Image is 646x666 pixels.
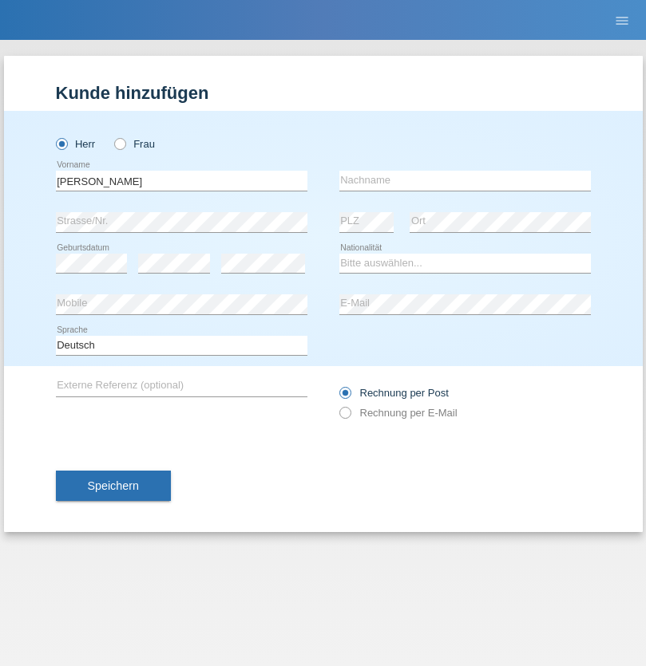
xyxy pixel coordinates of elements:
[339,407,350,427] input: Rechnung per E-Mail
[88,479,139,492] span: Speichern
[114,138,125,148] input: Frau
[114,138,155,150] label: Frau
[339,407,458,419] label: Rechnung per E-Mail
[56,471,171,501] button: Speichern
[56,83,591,103] h1: Kunde hinzufügen
[56,138,66,148] input: Herr
[614,13,630,29] i: menu
[606,15,638,25] a: menu
[339,387,449,399] label: Rechnung per Post
[339,387,350,407] input: Rechnung per Post
[56,138,96,150] label: Herr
